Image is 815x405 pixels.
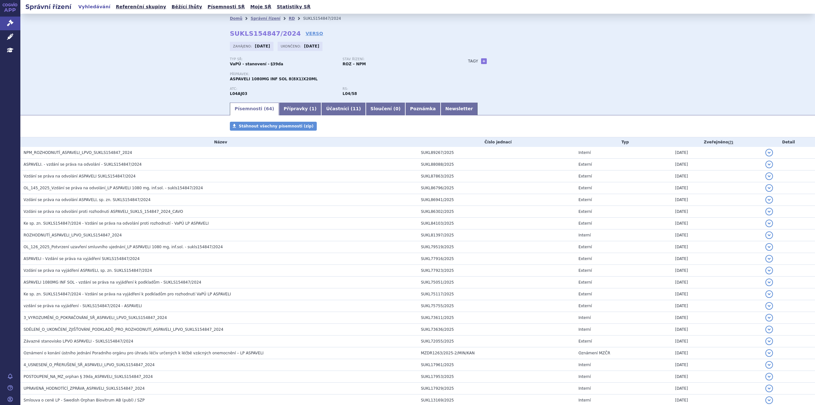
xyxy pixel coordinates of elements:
a: Sloučení (0) [366,103,405,115]
strong: ROZ – NPM [343,62,366,66]
td: [DATE] [672,147,762,159]
span: Externí [578,280,592,285]
span: ASPAVELI - Vzdání se práva na vyjádření SUKLS154847/2024 [24,257,140,261]
span: Interní [578,363,591,367]
span: Externí [578,198,592,202]
span: Ke sp. zn. SUKLS154847/2024 - Vzdání se práva na odvolání proti rozhodnutí - VaPÚ LP ASPAVELI [24,221,209,226]
td: SUKL84103/2025 [418,218,575,229]
strong: pegcetakoplan [343,91,357,96]
td: [DATE] [672,229,762,241]
button: detail [765,231,773,239]
td: SUKL17929/2025 [418,383,575,394]
strong: VaPÚ - stanovení - §39da [230,62,283,66]
a: Přípravky (1) [279,103,321,115]
td: SUKL88088/2025 [418,159,575,170]
a: Správní řízení [251,16,280,21]
button: detail [765,243,773,251]
span: POSTOUPENÍ_NA_MZ_orphan § 39da_ASPAVELI_SUKLS154847_2024 [24,374,153,379]
button: detail [765,220,773,227]
td: SUKL17961/2025 [418,359,575,371]
li: SUKLS154847/2024 [303,14,349,23]
span: Interní [578,386,591,391]
a: + [481,58,487,64]
a: Moje SŘ [248,3,273,11]
a: Účastníci (11) [321,103,365,115]
h3: Tagy [468,57,478,65]
span: vzdání se práva na vyjádření - SUKLS154847/2024 - ASPAVELI [24,304,142,308]
strong: [DATE] [304,44,319,48]
td: [DATE] [672,159,762,170]
h2: Správní řízení [20,2,76,11]
span: Externí [578,186,592,190]
button: detail [765,208,773,215]
button: detail [765,361,773,369]
button: detail [765,326,773,333]
td: SUKL75117/2025 [418,288,575,300]
span: 0 [395,106,399,111]
td: [DATE] [672,383,762,394]
button: detail [765,349,773,357]
th: Zveřejněno [672,137,762,147]
td: [DATE] [672,241,762,253]
button: detail [765,302,773,310]
strong: [DATE] [255,44,270,48]
p: Stav řízení: [343,57,449,61]
th: Detail [762,137,815,147]
span: NPM_ROZHODNUTÍ_ASPAVELI_LPVO_SUKLS154847_2024 [24,150,132,155]
a: Poznámka [405,103,441,115]
td: SUKL81397/2025 [418,229,575,241]
span: Oznámení o konání ústního jednání Poradního orgánu pro úhradu léčiv určených k léčbě vzácných one... [24,351,264,355]
a: VERSO [306,30,323,37]
button: detail [765,149,773,156]
a: Referenční skupiny [114,3,168,11]
span: Ke sp. zn. SUKLS154847/2024 - Vzdání se práva na vyjádření k podkladům pro rozhodnutí VaPÚ LP ASP... [24,292,231,296]
a: Písemnosti (64) [230,103,279,115]
p: RS: [343,87,449,91]
td: SUKL79519/2025 [418,241,575,253]
span: 1 [311,106,315,111]
span: Interní [578,150,591,155]
td: [DATE] [672,336,762,347]
span: Interní [578,315,591,320]
a: Newsletter [441,103,478,115]
button: detail [765,396,773,404]
td: [DATE] [672,253,762,265]
button: detail [765,255,773,263]
button: detail [765,196,773,204]
td: [DATE] [672,170,762,182]
td: SUKL77916/2025 [418,253,575,265]
span: Interní [578,374,591,379]
span: 4_USNESENÍ_O_PŘERUŠENÍ_SŘ_ASPAVELI_LPVO_SUKLS154847_2024 [24,363,155,367]
td: SUKL77923/2025 [418,265,575,277]
span: SDĚLENÍ_O_UKONČENÍ_ZJIŠŤOVÁNÍ_PODKLADŮ_PRO_ROZHODNUTÍ_ASPAVELI_LPVO_SUKLS154847_2024 [24,327,223,332]
a: Statistiky SŘ [275,3,312,11]
span: Externí [578,162,592,167]
td: [DATE] [672,347,762,359]
button: detail [765,267,773,274]
p: Typ SŘ: [230,57,336,61]
a: Běžící lhůty [170,3,204,11]
a: Písemnosti SŘ [206,3,247,11]
abbr: (?) [728,140,733,145]
strong: PEGCETAKOPLAN [230,91,247,96]
span: Závazné stanovisko LPVO ASPAVELI - SUKLS154847/2024 [24,339,133,344]
span: OL_145_2025_Vzdání se práva na odvolání_LP ASPAVELI 1080 mg, inf.sol. - sukls154847/2024 [24,186,203,190]
a: Vyhledávání [76,3,112,11]
span: ROZHODNUTÍ_ASPAVELI_LPVO_SUKLS154847_2024 [24,233,122,237]
span: 11 [353,106,359,111]
button: detail [765,314,773,322]
span: Interní [578,398,591,402]
span: ASPAVELI 1080MG INF SOL - vzdání se práva na vyjádření k podkladům - SUKLS154847/2024 [24,280,201,285]
span: Externí [578,245,592,249]
td: SUKL86302/2025 [418,206,575,218]
span: 3_VYROZUMĚNÍ_O_POKRAČOVÁNÍ_SŘ_ASPAVELI_LPVO_SUKLS154847_2024 [24,315,167,320]
td: [DATE] [672,206,762,218]
span: Externí [578,209,592,214]
p: ATC: [230,87,336,91]
span: Vzdání se práva na odvolání ASPAVELI, sp. zn. SUKLS154847/2024 [24,198,151,202]
span: Vzdání se práva na vyjádření ASPAVELI, sp. zn. SUKLS154847/2024 [24,268,152,273]
td: [DATE] [672,300,762,312]
th: Typ [575,137,672,147]
span: Smlouva o ceně LP - Swedish Orphan Biovitrum AB (publ) / SZP [24,398,145,402]
td: [DATE] [672,182,762,194]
